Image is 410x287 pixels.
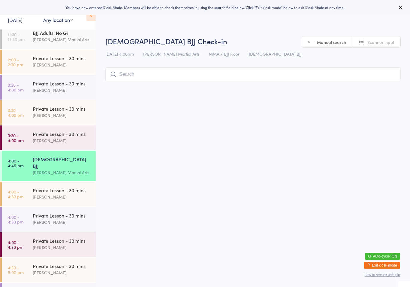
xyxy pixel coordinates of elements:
a: 3:30 -4:00 pmPrivate Lesson - 30 mins[PERSON_NAME] [2,100,96,125]
time: 11:30 - 12:30 pm [8,32,25,42]
div: [PERSON_NAME] [33,244,91,251]
time: 4:00 - 4:30 pm [8,189,23,199]
a: 3:30 -4:00 pmPrivate Lesson - 30 mins[PERSON_NAME] [2,125,96,150]
div: [PERSON_NAME] [33,61,91,68]
a: 4:00 -4:30 pmPrivate Lesson - 30 mins[PERSON_NAME] [2,207,96,232]
a: 3:30 -4:00 pmPrivate Lesson - 30 mins[PERSON_NAME] [2,75,96,100]
div: [PERSON_NAME] [33,193,91,200]
span: [PERSON_NAME] Martial Arts [143,51,200,57]
div: Private Lesson - 30 mins [33,80,91,87]
a: [DATE] [8,17,23,23]
button: Auto-cycle: ON [365,253,400,260]
div: You have now entered Kiosk Mode. Members will be able to check themselves in using the search fie... [10,5,400,10]
span: [DATE] 4:00pm [105,51,134,57]
input: Search [105,67,401,81]
a: 4:00 -4:45 pm[DEMOGRAPHIC_DATA] BJJ[PERSON_NAME] Martial Arts [2,151,96,181]
span: [DEMOGRAPHIC_DATA] BJJ [249,51,302,57]
div: [PERSON_NAME] [33,112,91,119]
time: 3:30 - 4:00 pm [8,82,24,92]
div: Private Lesson - 30 mins [33,237,91,244]
button: Exit kiosk mode [364,262,400,269]
div: [PERSON_NAME] [33,219,91,226]
time: 4:00 - 4:45 pm [8,158,24,168]
div: [PERSON_NAME] Martial Arts [33,169,91,176]
time: 3:30 - 4:00 pm [8,133,24,143]
span: Scanner input [367,39,394,45]
time: 4:00 - 4:30 pm [8,240,23,249]
a: 4:30 -5:00 pmPrivate Lesson - 30 mins[PERSON_NAME] [2,258,96,282]
div: Any location [43,17,73,23]
time: 3:30 - 4:00 pm [8,108,24,117]
time: 4:00 - 4:30 pm [8,214,23,224]
div: [PERSON_NAME] [33,87,91,94]
a: 2:00 -2:30 pmPrivate Lesson - 30 mins[PERSON_NAME] [2,50,96,74]
a: 11:30 -12:30 pmBJJ Adults: No Gi[PERSON_NAME] Martial Arts [2,24,96,49]
span: Manual search [317,39,346,45]
div: Private Lesson - 30 mins [33,105,91,112]
div: [DEMOGRAPHIC_DATA] BJJ [33,156,91,169]
a: 4:00 -4:30 pmPrivate Lesson - 30 mins[PERSON_NAME] [2,182,96,206]
div: Private Lesson - 30 mins [33,187,91,193]
div: Private Lesson - 30 mins [33,263,91,269]
div: [PERSON_NAME] [33,269,91,276]
h2: [DEMOGRAPHIC_DATA] BJJ Check-in [105,36,401,46]
time: 4:30 - 5:00 pm [8,265,24,275]
div: [PERSON_NAME] Martial Arts [33,36,91,43]
a: 4:00 -4:30 pmPrivate Lesson - 30 mins[PERSON_NAME] [2,232,96,257]
time: 2:00 - 2:30 pm [8,57,23,67]
button: how to secure with pin [364,273,400,277]
div: [PERSON_NAME] [33,137,91,144]
span: MMA / BJJ Floor [209,51,240,57]
div: BJJ Adults: No Gi [33,29,91,36]
div: Private Lesson - 30 mins [33,212,91,219]
div: Private Lesson - 30 mins [33,131,91,137]
div: Private Lesson - 30 mins [33,55,91,61]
